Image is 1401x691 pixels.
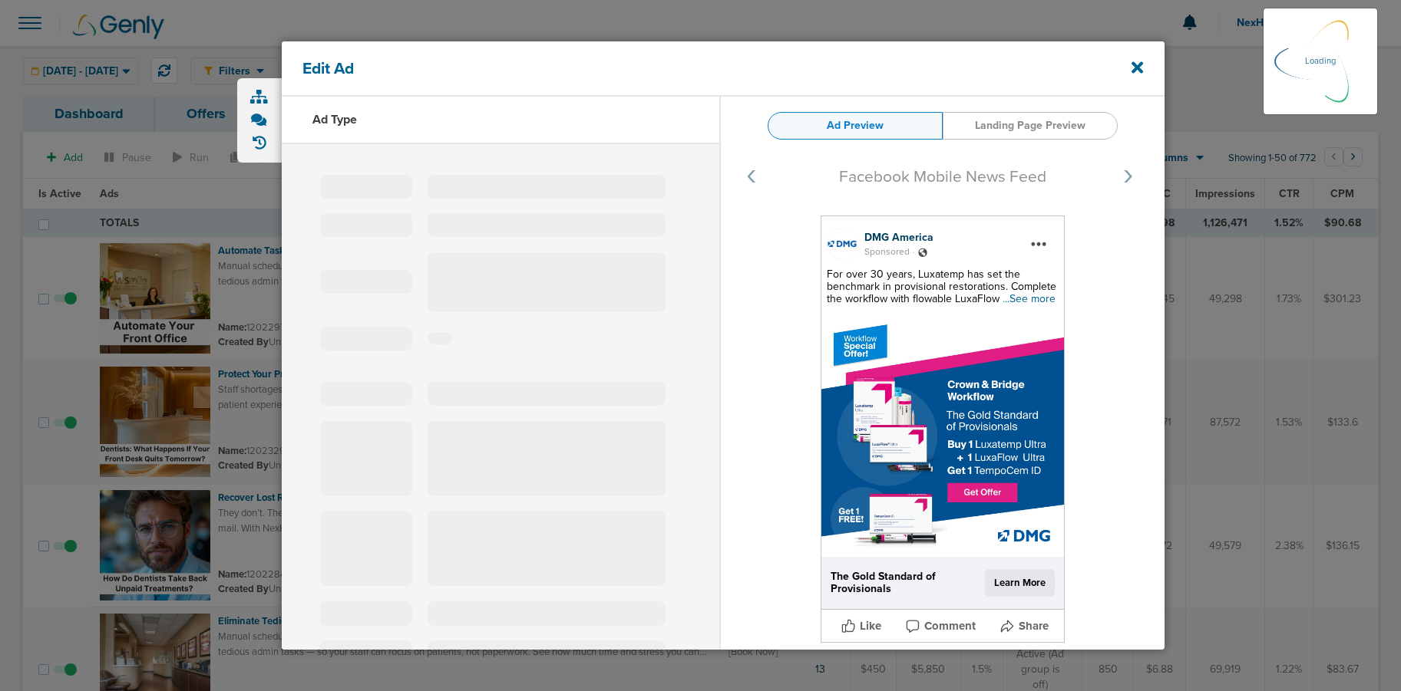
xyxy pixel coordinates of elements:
[821,314,1064,557] img: 8NvMG0AAAABklEQVQDAMFwQRjWbGxPAAAAAElFTkSuQmCC
[302,59,387,78] h4: Edit Ad
[827,229,857,259] img: 312922568_625455215904994_2049226753835943370_n.png
[768,112,943,140] a: Ad Preview
[721,150,1165,327] img: svg+xml;charset=UTF-8,%3Csvg%20width%3D%22125%22%20height%3D%2250%22%20xmlns%3D%22http%3A%2F%2Fww...
[860,618,881,634] span: Like
[864,245,910,258] span: Sponsored
[831,571,980,595] div: The Gold Standard of Provisionals
[1003,292,1056,305] span: ...See more
[1305,52,1336,71] p: Loading
[943,112,1118,140] a: Landing Page Preview
[312,112,357,127] h3: Ad Type
[985,569,1055,597] span: Learn More
[910,244,918,257] span: .
[839,167,1046,186] span: Facebook Mobile News Feed
[864,230,1059,245] div: DMG America
[1019,618,1049,634] span: Share
[827,268,1056,305] span: For over 30 years, Luxatemp has set the benchmark in provisional restorations. Complete the workf...
[924,618,976,634] span: Comment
